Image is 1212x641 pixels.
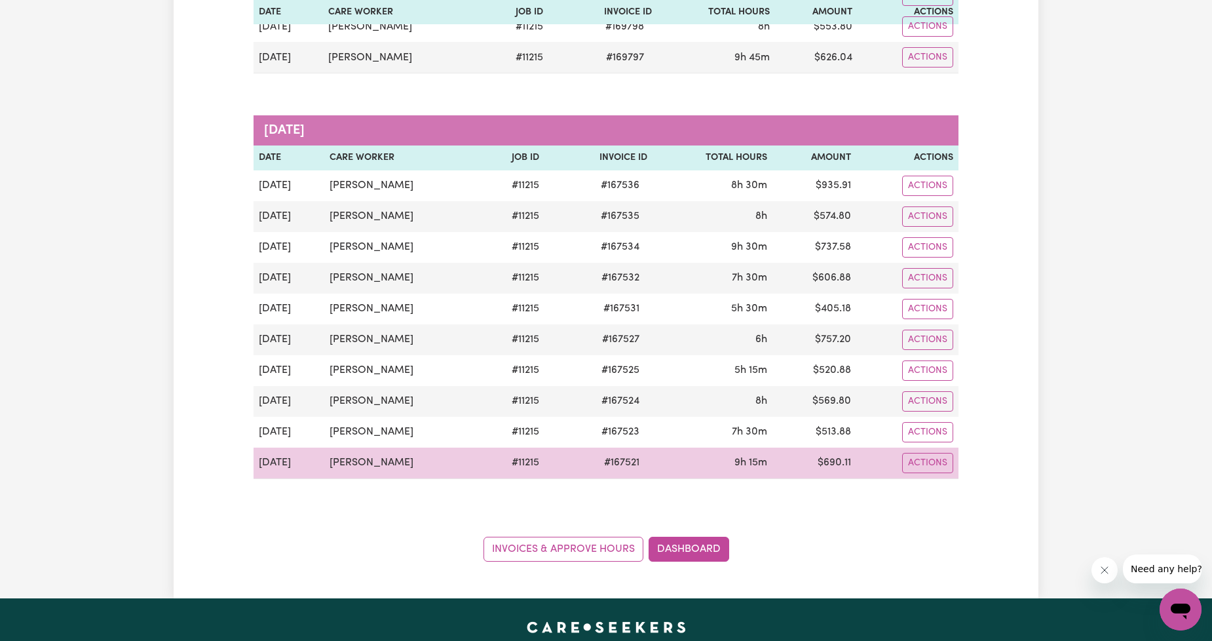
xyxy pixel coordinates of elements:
td: $ 606.88 [772,263,856,294]
span: # 167527 [594,332,647,347]
td: [PERSON_NAME] [324,417,481,448]
button: Actions [902,176,953,196]
a: Invoices & Approve Hours [483,537,643,562]
td: # 11215 [482,448,544,479]
th: Actions [856,146,958,170]
td: $ 737.58 [772,232,856,263]
td: [PERSON_NAME] [324,355,481,386]
th: Care Worker [324,146,481,170]
span: # 167534 [593,239,647,255]
a: Dashboard [649,537,729,562]
td: $ 690.11 [772,448,856,479]
th: Job ID [482,146,544,170]
td: [DATE] [254,232,324,263]
span: 9 hours 45 minutes [734,52,770,63]
span: 8 hours [758,22,770,32]
td: [DATE] [254,201,324,232]
span: # 167535 [593,208,647,224]
td: [PERSON_NAME] [323,11,477,42]
td: $ 574.80 [772,201,856,232]
span: 8 hours [755,211,767,222]
span: 9 hours 30 minutes [731,242,767,252]
td: [PERSON_NAME] [324,263,481,294]
th: Amount [772,146,856,170]
td: [DATE] [254,170,324,201]
td: [PERSON_NAME] [324,170,481,201]
td: $ 513.88 [772,417,856,448]
td: [DATE] [254,263,324,294]
th: Date [254,146,324,170]
button: Actions [902,391,953,412]
td: # 11215 [482,417,544,448]
iframe: Close message [1091,557,1118,583]
td: # 11215 [482,232,544,263]
button: Actions [902,422,953,442]
td: [DATE] [254,386,324,417]
td: [DATE] [254,11,323,42]
td: $ 520.88 [772,355,856,386]
span: 5 hours 30 minutes [731,303,767,314]
td: [PERSON_NAME] [323,42,477,73]
td: # 11215 [482,355,544,386]
td: $ 553.80 [775,11,858,42]
td: # 11215 [482,386,544,417]
td: [DATE] [254,417,324,448]
span: # 167536 [593,178,647,193]
td: $ 626.04 [775,42,858,73]
td: [PERSON_NAME] [324,386,481,417]
td: # 11215 [482,324,544,355]
td: # 11215 [482,294,544,324]
span: 8 hours 30 minutes [731,180,767,191]
td: $ 405.18 [772,294,856,324]
span: # 167521 [596,455,647,471]
span: # 169797 [598,50,652,66]
span: 7 hours 30 minutes [732,427,767,437]
span: 5 hours 15 minutes [734,365,767,376]
td: # 11215 [482,170,544,201]
td: [DATE] [254,294,324,324]
span: 8 hours [755,396,767,406]
td: [DATE] [254,324,324,355]
button: Actions [902,299,953,319]
th: Total Hours [653,146,772,170]
td: [DATE] [254,448,324,479]
button: Actions [902,237,953,258]
button: Actions [902,360,953,381]
td: [PERSON_NAME] [324,294,481,324]
td: # 11215 [482,263,544,294]
td: # 11215 [478,11,548,42]
a: Careseekers home page [527,622,686,632]
td: [DATE] [254,355,324,386]
span: # 169798 [597,19,652,35]
button: Actions [902,330,953,350]
td: [PERSON_NAME] [324,324,481,355]
span: # 167523 [594,424,647,440]
td: $ 569.80 [772,386,856,417]
td: $ 935.91 [772,170,856,201]
button: Actions [902,47,953,68]
span: # 167532 [594,270,647,286]
span: 9 hours 15 minutes [734,457,767,468]
span: 7 hours 30 minutes [732,273,767,283]
th: Invoice ID [544,146,653,170]
caption: [DATE] [254,115,958,146]
span: Need any help? [8,9,79,20]
button: Actions [902,206,953,227]
iframe: Button to launch messaging window [1160,589,1202,631]
span: 6 hours [755,334,767,345]
button: Actions [902,453,953,473]
span: # 167525 [594,362,647,378]
td: # 11215 [478,42,548,73]
span: # 167524 [594,393,647,409]
td: [PERSON_NAME] [324,201,481,232]
td: [DATE] [254,42,323,73]
td: [PERSON_NAME] [324,448,481,479]
td: # 11215 [482,201,544,232]
span: # 167531 [596,301,647,317]
button: Actions [902,16,953,37]
td: [PERSON_NAME] [324,232,481,263]
button: Actions [902,268,953,288]
td: $ 757.20 [772,324,856,355]
iframe: Message from company [1123,554,1202,583]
